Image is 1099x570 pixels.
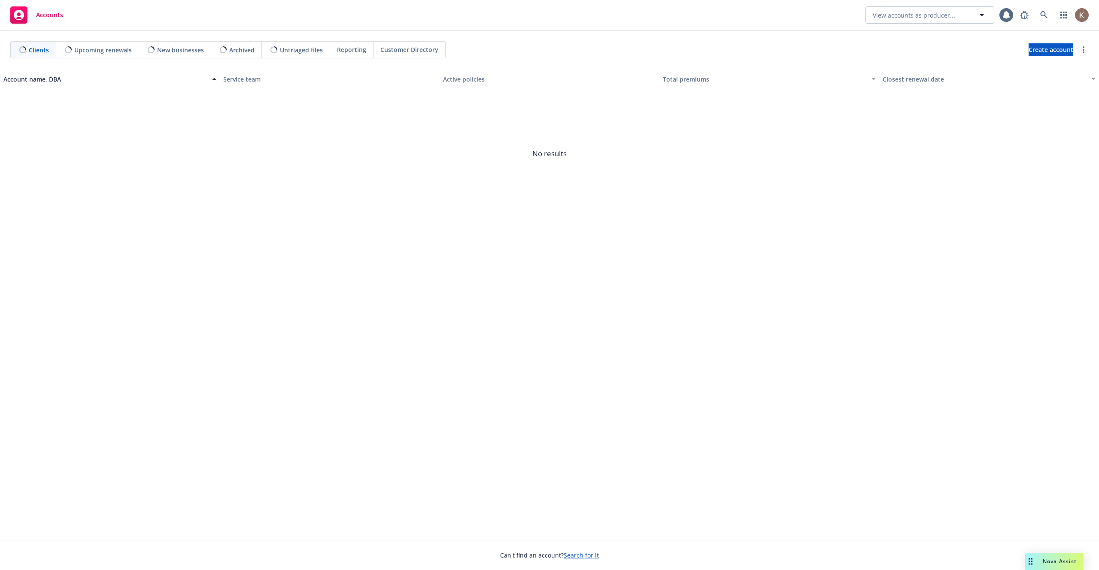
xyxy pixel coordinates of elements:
[1035,6,1053,24] a: Search
[1078,45,1089,55] a: more
[280,45,323,55] span: Untriaged files
[873,11,955,20] span: View accounts as producer...
[1055,6,1072,24] a: Switch app
[1025,553,1084,570] button: Nova Assist
[74,45,132,55] span: Upcoming renewals
[443,75,656,84] div: Active policies
[564,551,599,559] a: Search for it
[879,69,1099,89] button: Closest renewal date
[883,75,1086,84] div: Closest renewal date
[1043,558,1077,565] span: Nova Assist
[1029,43,1073,56] a: Create account
[663,75,866,84] div: Total premiums
[220,69,440,89] button: Service team
[36,12,63,18] span: Accounts
[229,45,255,55] span: Archived
[440,69,659,89] button: Active policies
[1029,42,1073,58] span: Create account
[29,45,49,55] span: Clients
[7,3,67,27] a: Accounts
[223,75,436,84] div: Service team
[3,75,207,84] div: Account name, DBA
[659,69,879,89] button: Total premiums
[1075,8,1089,22] img: photo
[865,6,994,24] button: View accounts as producer...
[380,45,438,54] span: Customer Directory
[337,45,366,54] span: Reporting
[1016,6,1033,24] a: Report a Bug
[500,551,599,560] span: Can't find an account?
[157,45,204,55] span: New businesses
[1025,553,1036,570] div: Drag to move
